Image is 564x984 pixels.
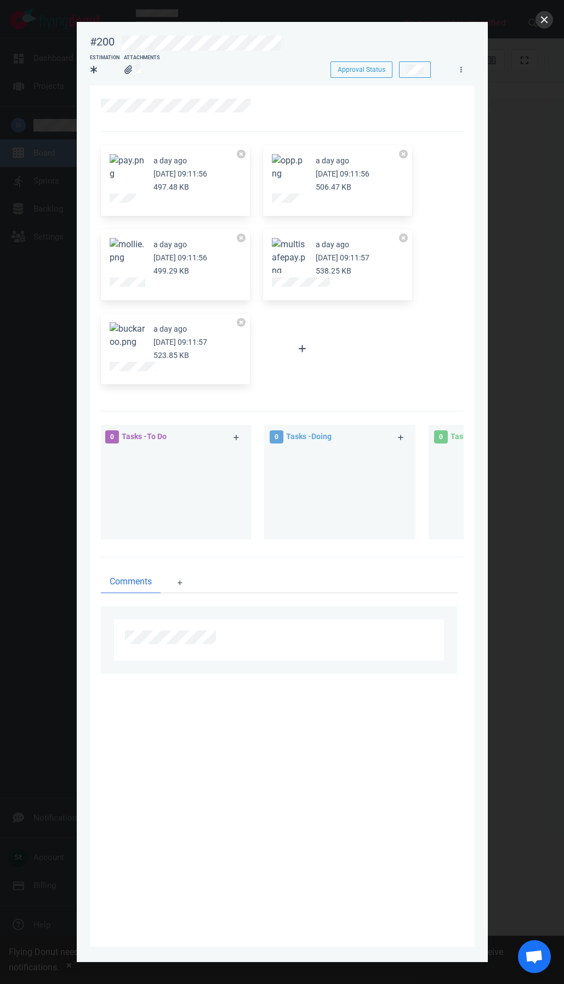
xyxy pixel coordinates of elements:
span: Tasks - Done [451,432,494,441]
span: Comments [110,575,152,588]
small: 499.29 KB [153,266,189,275]
button: close [535,11,553,29]
div: #200 [90,35,115,49]
button: Approval Status [331,61,392,78]
div: Open chat [518,940,551,973]
small: [DATE] 09:11:56 [153,169,207,178]
div: Estimation [90,54,119,62]
small: a day ago [316,156,349,165]
small: 538.25 KB [316,266,351,275]
small: a day ago [153,325,187,333]
button: Zoom image [110,238,145,264]
small: [DATE] 09:11:56 [153,253,207,262]
small: a day ago [316,240,349,249]
small: a day ago [153,156,187,165]
span: 0 [434,430,448,443]
span: 0 [105,430,119,443]
small: 523.85 KB [153,351,189,360]
div: Attachments [124,54,160,62]
small: a day ago [153,240,187,249]
button: Zoom image [110,154,145,180]
button: Zoom image [272,238,307,277]
small: 497.48 KB [153,183,189,191]
span: 0 [270,430,283,443]
button: Zoom image [110,322,145,349]
button: Zoom image [272,154,307,180]
span: Tasks - Doing [286,432,332,441]
small: [DATE] 09:11:57 [316,253,369,262]
small: [DATE] 09:11:56 [316,169,369,178]
small: [DATE] 09:11:57 [153,338,207,346]
small: 506.47 KB [316,183,351,191]
span: Tasks - To Do [122,432,167,441]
